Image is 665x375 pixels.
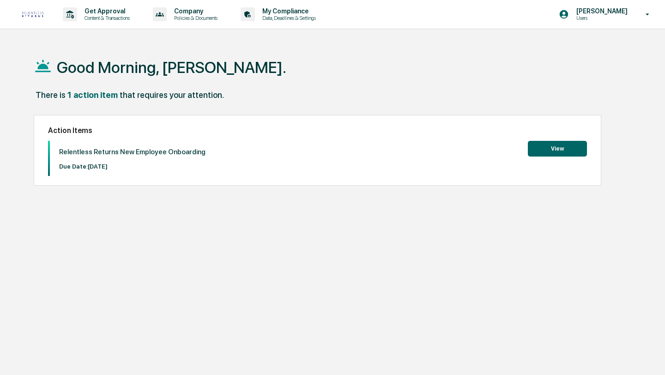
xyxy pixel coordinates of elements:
[528,141,587,157] button: View
[59,148,206,156] p: Relentless Returns New Employee Onboarding
[77,15,134,21] p: Content & Transactions
[569,7,632,15] p: [PERSON_NAME]
[57,58,286,77] h1: Good Morning, [PERSON_NAME].
[48,126,586,135] h2: Action Items
[255,15,320,21] p: Data, Deadlines & Settings
[255,7,320,15] p: My Compliance
[120,90,224,100] div: that requires your attention.
[569,15,632,21] p: Users
[22,12,44,17] img: logo
[67,90,118,100] div: 1 action item
[77,7,134,15] p: Get Approval
[59,163,206,170] p: Due Date: [DATE]
[167,7,222,15] p: Company
[36,90,66,100] div: There is
[528,144,587,152] a: View
[167,15,222,21] p: Policies & Documents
